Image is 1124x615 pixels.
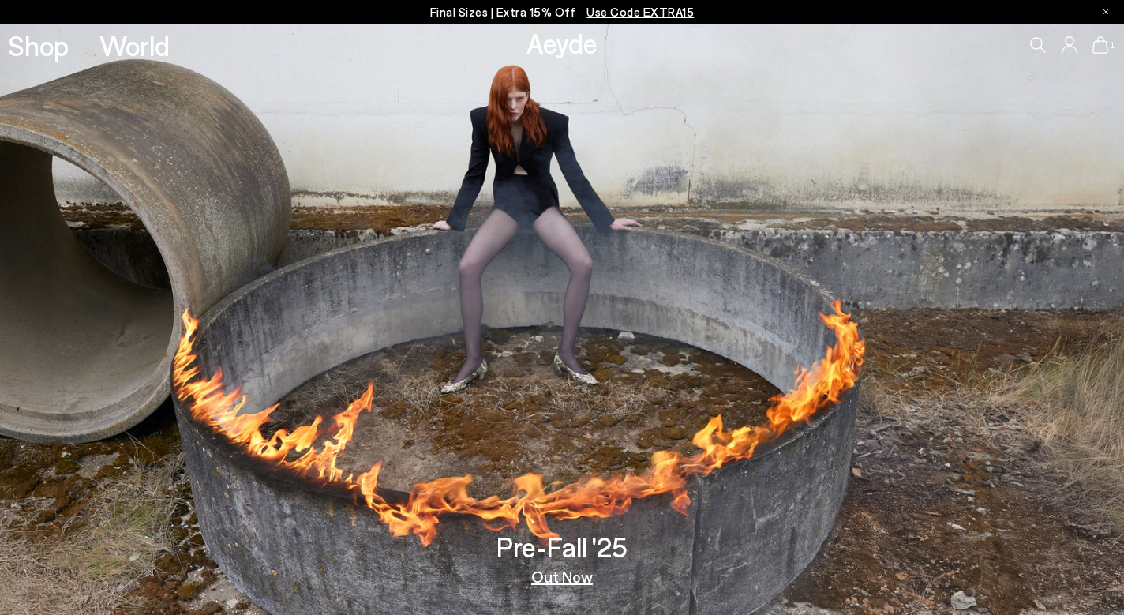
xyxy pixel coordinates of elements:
[496,533,628,561] h3: Pre-Fall '25
[1092,36,1108,54] a: 1
[99,32,170,59] a: World
[430,2,695,22] p: Final Sizes | Extra 15% Off
[1108,41,1116,50] span: 1
[586,5,694,19] span: Navigate to /collections/ss25-final-sizes
[526,26,598,59] a: Aeyde
[531,568,593,584] a: Out Now
[8,32,69,59] a: Shop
